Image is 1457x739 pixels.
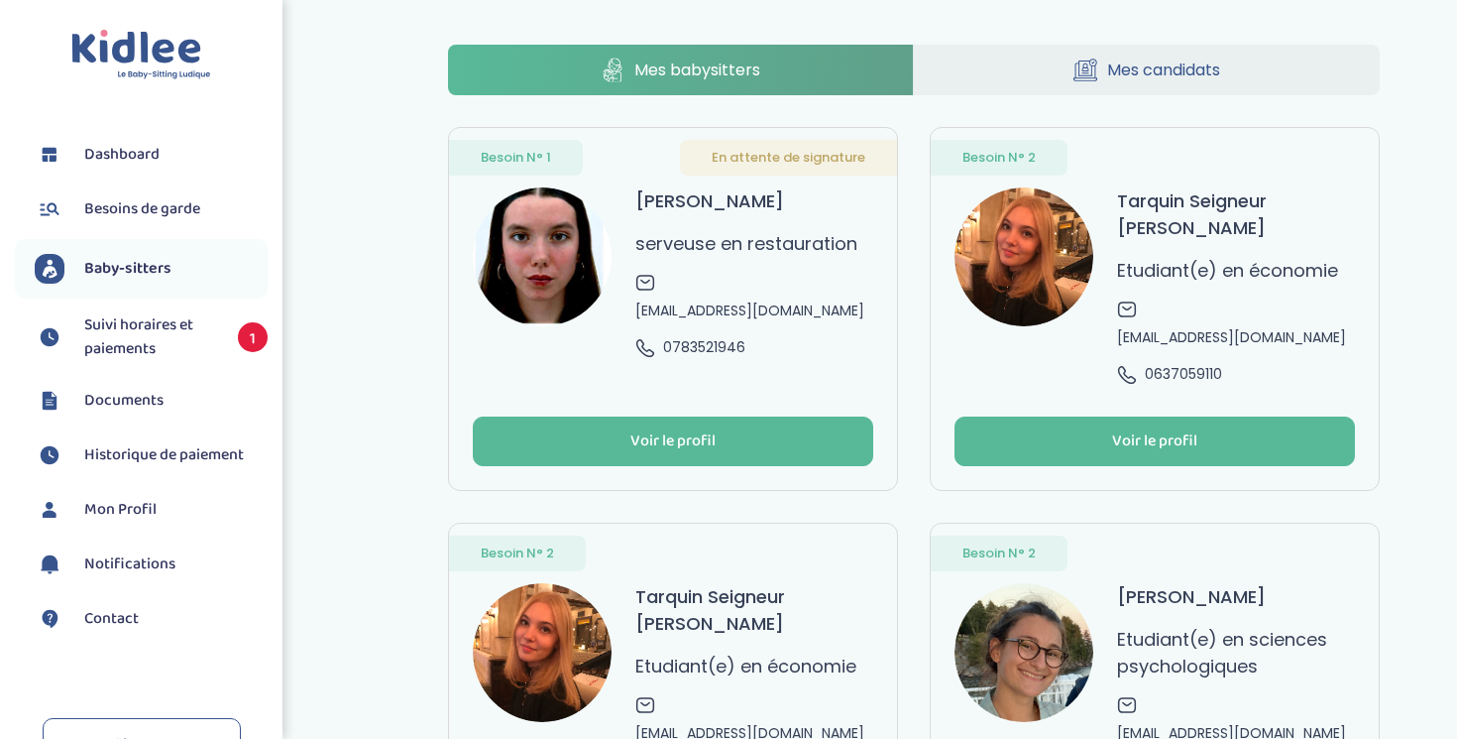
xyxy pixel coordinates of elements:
a: Historique de paiement [35,440,268,470]
a: Mes candidats [914,45,1380,95]
img: dashboard.svg [35,140,64,170]
span: [EMAIL_ADDRESS][DOMAIN_NAME] [1117,327,1346,348]
div: Voir le profil [1112,431,1197,453]
span: Besoin N° 1 [481,148,551,168]
a: Besoin N° 2 avatar Tarquin Seigneur [PERSON_NAME] Etudiant(e) en économie [EMAIL_ADDRESS][DOMAIN_... [930,127,1380,491]
img: avatar [473,187,612,326]
span: Documents [84,389,164,413]
a: Documents [35,386,268,416]
img: babysitters.svg [35,254,64,284]
a: Suivi horaires et paiements 1 [35,313,268,361]
img: logo.svg [71,30,211,80]
h3: [PERSON_NAME] [1117,583,1266,610]
a: Dashboard [35,140,268,170]
span: En attente de signature [712,148,865,168]
span: 0637059110 [1145,364,1222,385]
div: Voir le profil [630,431,716,453]
button: Voir le profil [473,417,873,466]
span: Besoin N° 2 [481,544,554,563]
span: 1 [238,322,268,352]
span: Mes candidats [1107,58,1220,82]
span: Notifications [84,553,175,576]
span: Besoins de garde [84,197,200,221]
img: documents.svg [35,386,64,416]
img: profil.svg [35,495,64,525]
img: contact.svg [35,604,64,634]
img: notification.svg [35,550,64,579]
a: Mes babysitters [448,45,914,95]
a: Notifications [35,550,268,579]
img: suivihoraire.svg [35,440,64,470]
p: Etudiant(e) en économie [635,653,856,679]
img: avatar [954,187,1093,326]
span: [EMAIL_ADDRESS][DOMAIN_NAME] [635,301,864,321]
img: avatar [473,583,612,722]
span: 0783521946 [663,337,745,358]
p: serveuse en restauration [635,230,857,257]
h3: [PERSON_NAME] [635,187,784,214]
span: Mes babysitters [634,58,760,82]
span: Dashboard [84,143,160,167]
span: Historique de paiement [84,443,244,467]
a: Contact [35,604,268,634]
img: besoin.svg [35,194,64,224]
img: suivihoraire.svg [35,322,64,352]
a: Mon Profil [35,495,268,525]
a: Besoins de garde [35,194,268,224]
span: Suivi horaires et paiements [84,313,218,361]
span: Baby-sitters [84,257,171,281]
h3: Tarquin Seigneur [PERSON_NAME] [1117,187,1355,241]
button: Voir le profil [954,417,1355,466]
a: Besoin N° 1 En attente de signature avatar [PERSON_NAME] serveuse en restauration [EMAIL_ADDRESS]... [448,127,898,491]
span: Contact [84,607,139,631]
p: Etudiant(e) en sciences psychologiques [1117,626,1355,679]
span: Besoin N° 2 [962,544,1036,563]
img: avatar [954,583,1093,722]
span: Mon Profil [84,498,157,522]
h3: Tarquin Seigneur [PERSON_NAME] [635,583,873,637]
p: Etudiant(e) en économie [1117,257,1338,284]
span: Besoin N° 2 [962,148,1036,168]
a: Baby-sitters [35,254,268,284]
